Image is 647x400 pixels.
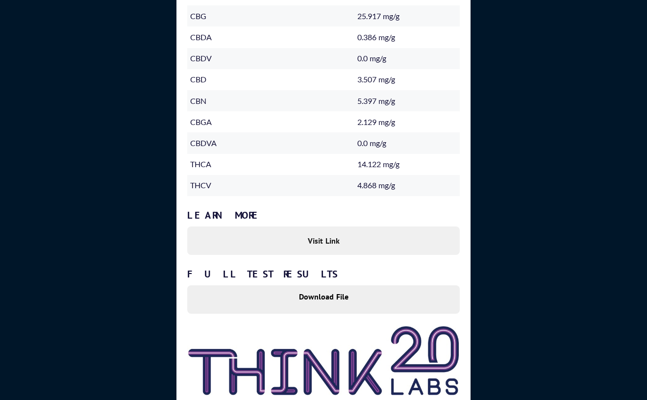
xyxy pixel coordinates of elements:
[187,267,460,283] div: Full Test Results
[187,26,354,48] td: CBDA
[354,48,460,69] td: 0.0 mg/g
[187,90,354,111] td: CBN
[354,154,460,175] td: 14.122 mg/g
[354,26,460,48] td: 0.386 mg/g
[187,154,354,175] td: THCA
[187,325,460,395] img: 215d795e-ad80-4f4c-a077-a2d53f37f4db
[354,111,460,132] td: 2.129 mg/g
[354,175,460,196] td: 4.868 mg/g
[187,208,460,225] div: Learn More
[354,132,460,153] td: 0.0 mg/g
[187,285,460,314] a: Download File
[187,111,354,132] td: CBGA
[187,132,354,153] td: CBDVA
[187,48,354,69] td: CBDV
[354,90,460,111] td: 5.397 mg/g
[354,69,460,90] td: 3.507 mg/g
[187,69,354,90] td: CBD
[187,175,354,196] td: THCV
[187,226,460,255] a: Visit Link
[187,5,354,26] td: CBG
[354,5,460,26] td: 25.917 mg/g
